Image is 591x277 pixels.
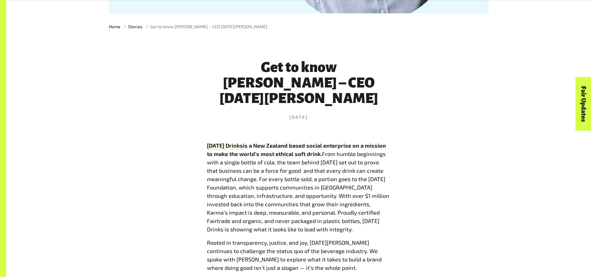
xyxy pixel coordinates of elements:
b: is a New Zealand based social enterprise on a mission to make the world’s most ethical soft drink. [207,142,386,157]
h1: Get to know [PERSON_NAME] – CEO [DATE][PERSON_NAME] [206,60,392,106]
a: Stories [128,23,142,30]
a: Home [109,23,120,30]
p: From humble beginnings with a single bottle of cola, the team behind [DATE] set out to prove that... [207,141,391,234]
p: Rooted in transparency, justice, and joy, [DATE][PERSON_NAME] continues to challenge the status q... [207,239,391,272]
a: [DATE] Drinks [207,142,243,150]
span: Get to know [PERSON_NAME] – CEO [DATE][PERSON_NAME] [150,23,267,30]
time: [DATE] [206,114,392,120]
